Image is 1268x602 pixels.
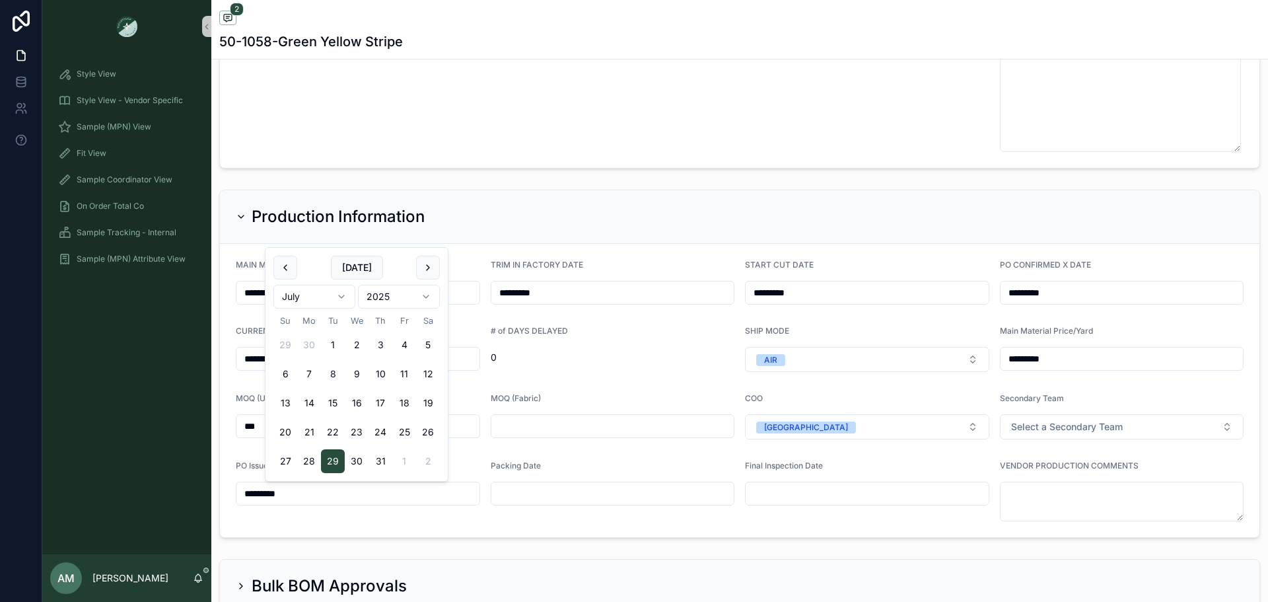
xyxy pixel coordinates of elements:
[416,420,440,444] button: Saturday, July 26th, 2025
[273,449,297,473] button: Sunday, July 27th, 2025
[297,449,321,473] button: Monday, July 28th, 2025
[345,391,369,415] button: Wednesday, July 16th, 2025
[77,254,186,264] span: Sample (MPN) Attribute View
[1000,326,1093,336] span: Main Material Price/Yard
[297,391,321,415] button: Monday, July 14th, 2025
[369,362,392,386] button: Thursday, July 10th, 2025
[345,449,369,473] button: Wednesday, July 30th, 2025
[321,391,345,415] button: Tuesday, July 15th, 2025
[252,576,407,597] h2: Bulk BOM Approvals
[392,314,416,328] th: Friday
[77,69,116,79] span: Style View
[1000,393,1064,403] span: Secondary Team
[77,95,183,106] span: Style View - Vendor Specific
[392,362,416,386] button: Friday, July 11th, 2025
[745,347,989,372] button: Select Button
[236,260,349,270] span: MAIN MATERIAL IN FACTORY
[491,393,541,403] span: MOQ (Fabric)
[1000,414,1244,439] button: Select Button
[77,148,106,159] span: Fit View
[273,420,297,444] button: Sunday, July 20th, 2025
[252,206,425,227] h2: Production Information
[50,194,203,218] a: On Order Total Co
[230,3,244,16] span: 2
[1000,260,1091,270] span: PO CONFIRMED X DATE
[50,221,203,245] a: Sample Tracking - Internal
[297,314,321,328] th: Monday
[369,420,392,444] button: Thursday, July 24th, 2025
[273,314,440,473] table: July 2025
[77,227,176,238] span: Sample Tracking - Internal
[50,115,203,139] a: Sample (MPN) View
[116,16,137,37] img: App logo
[331,256,383,280] button: [DATE]
[219,11,236,27] button: 2
[321,420,345,444] button: Tuesday, July 22nd, 2025
[236,461,288,470] span: PO Issue Date
[273,362,297,386] button: Sunday, July 6th, 2025
[77,201,144,211] span: On Order Total Co
[491,326,568,336] span: # of DAYS DELAYED
[745,326,789,336] span: SHIP MODE
[57,570,75,586] span: AM
[392,449,416,473] button: Friday, August 1st, 2025
[345,333,369,357] button: Wednesday, July 2nd, 2025
[273,333,297,357] button: Sunday, June 29th, 2025
[491,461,541,470] span: Packing Date
[321,449,345,473] button: Tuesday, July 29th, 2025, selected
[42,53,211,288] div: scrollable content
[1011,420,1123,433] span: Select a Secondary Team
[369,333,392,357] button: Thursday, July 3rd, 2025
[491,260,583,270] span: TRIM IN FACTORY DATE
[50,247,203,271] a: Sample (MPN) Attribute View
[745,260,814,270] span: START CUT DATE
[50,62,203,86] a: Style View
[77,122,151,132] span: Sample (MPN) View
[219,32,403,51] h1: 50-1058-Green Yellow Stripe
[297,333,321,357] button: Monday, June 30th, 2025
[321,333,345,357] button: Tuesday, July 1st, 2025
[297,362,321,386] button: Monday, July 7th, 2025
[392,391,416,415] button: Friday, July 18th, 2025
[92,572,168,585] p: [PERSON_NAME]
[369,391,392,415] button: Thursday, July 17th, 2025
[345,314,369,328] th: Wednesday
[369,314,392,328] th: Thursday
[491,351,735,364] span: 0
[50,168,203,192] a: Sample Coordinator View
[416,333,440,357] button: Saturday, July 5th, 2025
[50,89,203,112] a: Style View - Vendor Specific
[416,314,440,328] th: Saturday
[416,391,440,415] button: Saturday, July 19th, 2025
[369,449,392,473] button: Thursday, July 31st, 2025
[392,333,416,357] button: Friday, July 4th, 2025
[345,420,369,444] button: Wednesday, July 23rd, 2025
[392,420,416,444] button: Friday, July 25th, 2025
[745,414,989,439] button: Select Button
[77,174,172,185] span: Sample Coordinator View
[236,393,281,403] span: MOQ (Units)
[297,420,321,444] button: Monday, July 21st, 2025
[321,362,345,386] button: Tuesday, July 8th, 2025
[416,449,440,473] button: Saturday, August 2nd, 2025
[273,314,297,328] th: Sunday
[745,393,763,403] span: COO
[1000,461,1139,470] span: VENDOR PRODUCTION COMMENTS
[321,314,345,328] th: Tuesday
[273,391,297,415] button: Sunday, July 13th, 2025
[236,326,304,336] span: CURRENT X DATE
[416,362,440,386] button: Saturday, July 12th, 2025
[50,141,203,165] a: Fit View
[764,422,848,433] div: [GEOGRAPHIC_DATA]
[764,354,777,366] div: AIR
[345,362,369,386] button: Wednesday, July 9th, 2025
[745,461,823,470] span: Final Inspection Date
